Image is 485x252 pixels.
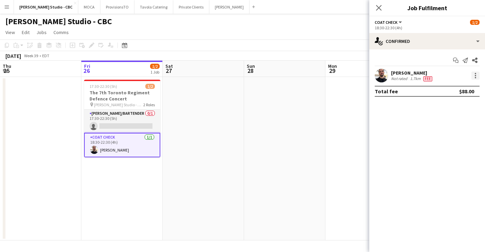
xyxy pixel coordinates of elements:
[5,16,112,27] h1: [PERSON_NAME] Studio - CBC
[84,63,90,69] span: Fri
[470,20,480,25] span: 1/2
[14,0,78,14] button: [PERSON_NAME] Studio - CBC
[369,3,485,12] h3: Job Fulfilment
[22,29,30,35] span: Edit
[375,20,403,25] button: Coat Check
[5,29,15,35] span: View
[84,80,160,157] app-job-card: 17:30-22:30 (5h)1/2The 7th Toronto Regiment Defence Concert [PERSON_NAME] Studio - CBC2 Roles[PER...
[19,28,32,37] a: Edit
[36,29,47,35] span: Jobs
[100,0,134,14] button: ProvisionsTO
[375,25,480,30] div: 18:30-22:30 (4h)
[209,0,249,14] button: [PERSON_NAME]
[164,67,173,75] span: 27
[2,67,11,75] span: 25
[246,67,255,75] span: 28
[150,64,160,69] span: 1/2
[173,0,209,14] button: Private Clients
[94,102,143,107] span: [PERSON_NAME] Studio - CBC
[375,20,398,25] span: Coat Check
[422,76,434,81] div: Crew has different fees then in role
[247,63,255,69] span: Sun
[150,69,159,75] div: 1 Job
[3,63,11,69] span: Thu
[5,52,21,59] div: [DATE]
[391,76,409,81] div: Not rated
[459,88,474,95] div: $88.00
[42,53,49,58] div: EDT
[328,63,337,69] span: Mon
[78,0,100,14] button: MOCA
[327,67,337,75] span: 29
[53,29,69,35] span: Comms
[143,102,155,107] span: 2 Roles
[84,133,160,157] app-card-role: Coat Check1/118:30-22:30 (4h)[PERSON_NAME]
[22,53,39,58] span: Week 39
[134,0,173,14] button: Tavola Catering
[391,70,434,76] div: [PERSON_NAME]
[145,84,155,89] span: 1/2
[165,63,173,69] span: Sat
[409,76,422,81] div: 1.7km
[90,84,117,89] span: 17:30-22:30 (5h)
[369,33,485,49] div: Confirmed
[84,110,160,133] app-card-role: [PERSON_NAME]/Bartender0/117:30-22:30 (5h)
[3,28,18,37] a: View
[83,67,90,75] span: 26
[34,28,49,37] a: Jobs
[375,88,398,95] div: Total fee
[51,28,71,37] a: Comms
[84,90,160,102] h3: The 7th Toronto Regiment Defence Concert
[423,76,432,81] span: Fee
